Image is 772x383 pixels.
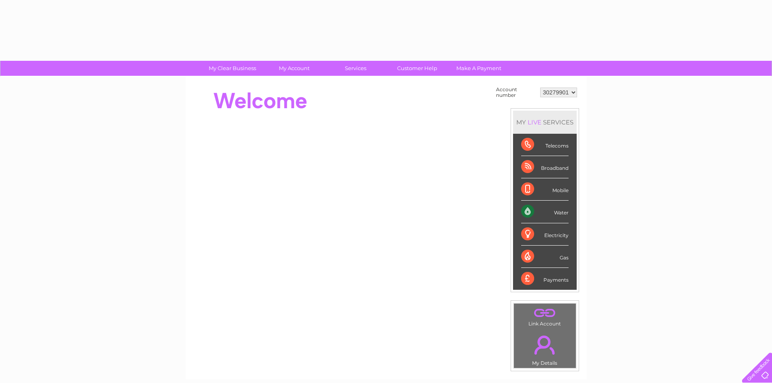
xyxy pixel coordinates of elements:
a: . [516,306,574,320]
td: My Details [513,329,576,368]
div: Payments [521,268,569,290]
div: Broadband [521,156,569,178]
div: Mobile [521,178,569,201]
div: Electricity [521,223,569,246]
div: MY SERVICES [513,111,577,134]
div: Water [521,201,569,223]
div: Gas [521,246,569,268]
td: Link Account [513,303,576,329]
td: Account number [494,85,538,100]
div: LIVE [526,118,543,126]
a: Customer Help [384,61,451,76]
a: . [516,331,574,359]
a: My Clear Business [199,61,266,76]
a: My Account [261,61,327,76]
a: Services [322,61,389,76]
div: Telecoms [521,134,569,156]
a: Make A Payment [445,61,512,76]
